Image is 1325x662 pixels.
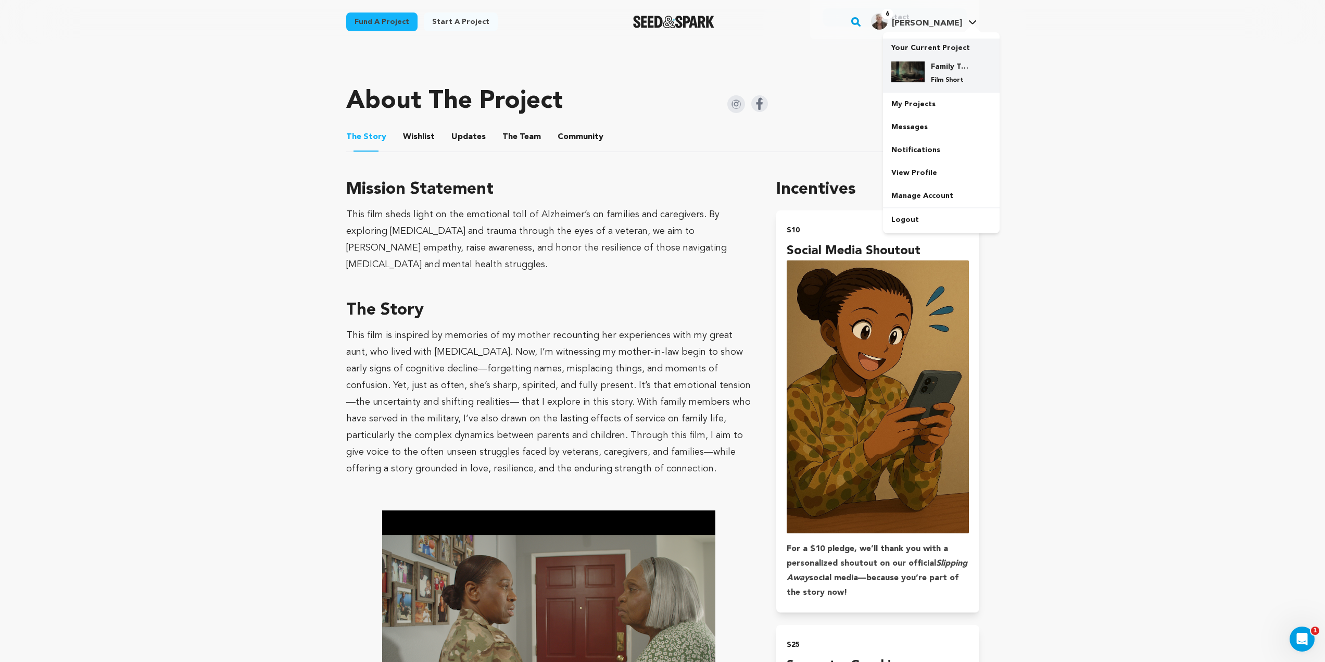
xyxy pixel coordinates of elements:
[881,9,893,19] span: 6
[891,39,991,53] p: Your Current Project
[346,177,752,202] h3: Mission Statement
[776,177,979,202] h1: Incentives
[787,545,967,597] strong: For a $10 pledge, we’ll thank you with a personalized shoutout on our official social media—becau...
[883,116,1000,139] a: Messages
[869,11,979,33] span: Kris S.'s Profile
[346,298,752,323] h3: The Story
[633,16,715,28] img: Seed&Spark Logo Dark Mode
[751,95,768,112] img: Seed&Spark Facebook Icon
[787,242,968,260] h4: Social Media Shoutout
[633,16,715,28] a: Seed&Spark Homepage
[424,13,498,31] a: Start a project
[502,131,518,143] span: The
[891,39,991,93] a: Your Current Project Family Tradition Film Short
[1311,627,1319,635] span: 1
[451,131,486,143] span: Updates
[931,76,968,84] p: Film Short
[787,559,967,582] em: Slipping Away
[502,131,541,143] span: Team
[346,131,386,143] span: Story
[891,61,925,82] img: 4754893321211a08.png
[346,331,751,473] span: This film is inspired by memories of my mother recounting her experiences with my great aunt, who...
[883,161,1000,184] a: View Profile
[871,13,888,30] img: 8baa857225ad225b.jpg
[883,208,1000,231] a: Logout
[883,139,1000,161] a: Notifications
[1290,627,1315,652] iframe: Intercom live chat
[931,61,968,72] h4: Family Tradition
[776,210,979,613] button: $10 Social Media Shoutout incentive For a $10 pledge, we’ll thank you with a personalized shoutou...
[869,11,979,30] a: Kris S.'s Profile
[892,19,962,28] span: [PERSON_NAME]
[403,131,435,143] span: Wishlist
[787,223,968,238] h2: $10
[558,131,603,143] span: Community
[346,13,418,31] a: Fund a project
[787,260,968,533] img: incentive
[787,638,968,652] h2: $25
[346,206,752,273] div: This film sheds light on the emotional toll of Alzheimer’s on families and caregivers. By explori...
[883,93,1000,116] a: My Projects
[871,13,962,30] div: Kris S.'s Profile
[727,95,745,113] img: Seed&Spark Instagram Icon
[346,131,361,143] span: The
[883,184,1000,207] a: Manage Account
[346,89,563,114] h1: About The Project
